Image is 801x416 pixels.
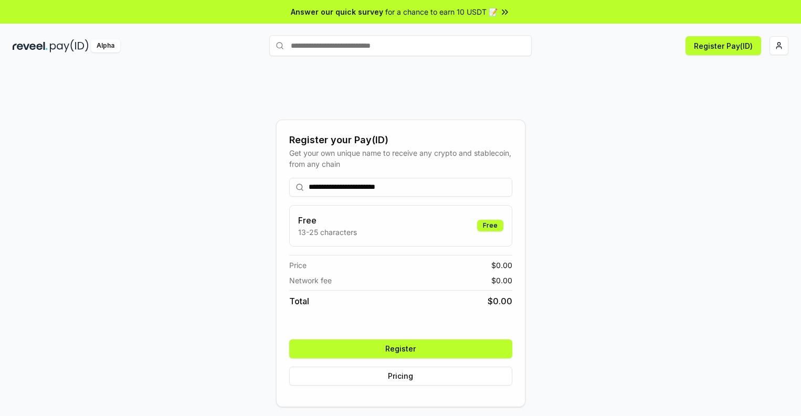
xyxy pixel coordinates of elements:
[289,260,307,271] span: Price
[385,6,498,17] span: for a chance to earn 10 USDT 📝
[50,39,89,52] img: pay_id
[298,227,357,238] p: 13-25 characters
[289,147,512,169] div: Get your own unique name to receive any crypto and stablecoin, from any chain
[491,275,512,286] span: $ 0.00
[289,133,512,147] div: Register your Pay(ID)
[289,275,332,286] span: Network fee
[91,39,120,52] div: Alpha
[298,214,357,227] h3: Free
[686,36,761,55] button: Register Pay(ID)
[488,295,512,307] span: $ 0.00
[13,39,48,52] img: reveel_dark
[289,339,512,358] button: Register
[291,6,383,17] span: Answer our quick survey
[289,367,512,386] button: Pricing
[491,260,512,271] span: $ 0.00
[477,220,503,231] div: Free
[289,295,309,307] span: Total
